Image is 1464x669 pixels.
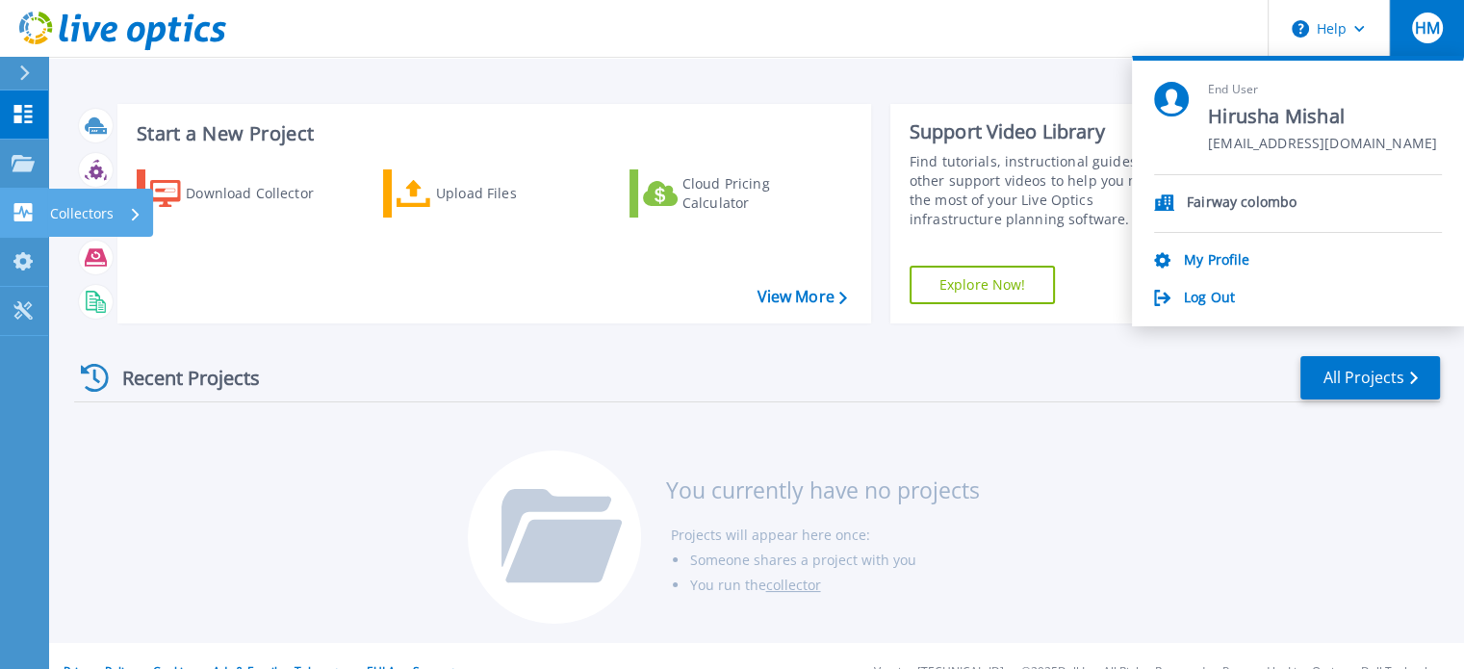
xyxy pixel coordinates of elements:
div: Recent Projects [74,354,286,401]
div: Download Collector [186,174,340,213]
span: HM [1414,20,1439,36]
div: Find tutorials, instructional guides and other support videos to help you make the most of your L... [910,152,1186,229]
span: Hirusha Mishal [1208,104,1437,130]
div: Cloud Pricing Calculator [682,174,836,213]
a: View More [757,288,846,306]
div: Support Video Library [910,119,1186,144]
a: collector [765,576,820,594]
span: End User [1208,82,1437,98]
a: Log Out [1184,290,1235,308]
a: Explore Now! [910,266,1056,304]
a: All Projects [1300,356,1440,399]
a: Download Collector [137,169,351,218]
a: Cloud Pricing Calculator [629,169,844,218]
h3: You currently have no projects [665,479,979,501]
li: Projects will appear here once: [670,523,979,548]
li: You run the [689,573,979,598]
h3: Start a New Project [137,123,846,144]
li: Someone shares a project with you [689,548,979,573]
a: Upload Files [383,169,598,218]
p: Collectors [50,189,114,239]
a: My Profile [1184,252,1249,270]
p: Fairway colombo [1187,194,1297,213]
div: Upload Files [436,174,590,213]
span: [EMAIL_ADDRESS][DOMAIN_NAME] [1208,136,1437,154]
